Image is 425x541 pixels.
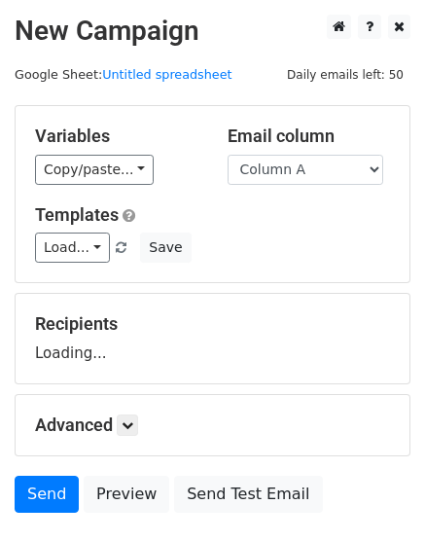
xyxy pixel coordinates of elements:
a: Copy/paste... [35,155,154,185]
h5: Variables [35,126,198,147]
span: Daily emails left: 50 [280,64,410,86]
h5: Email column [228,126,391,147]
h5: Advanced [35,415,390,436]
a: Untitled spreadsheet [102,67,231,82]
a: Send [15,476,79,513]
h2: New Campaign [15,15,410,48]
a: Load... [35,233,110,263]
a: Send Test Email [174,476,322,513]
div: Loading... [35,313,390,364]
a: Preview [84,476,169,513]
a: Daily emails left: 50 [280,67,410,82]
a: Templates [35,204,119,225]
h5: Recipients [35,313,390,335]
button: Save [140,233,191,263]
small: Google Sheet: [15,67,232,82]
